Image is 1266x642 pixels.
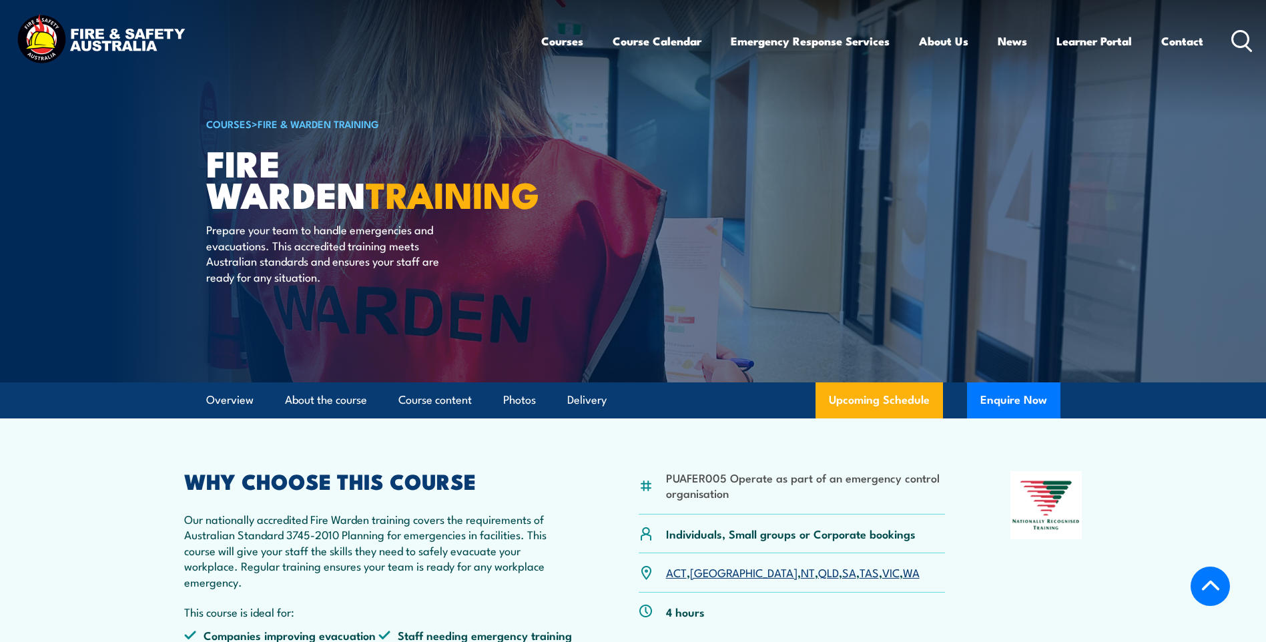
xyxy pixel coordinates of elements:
[666,564,687,580] a: ACT
[801,564,815,580] a: NT
[206,222,450,284] p: Prepare your team to handle emergencies and evacuations. This accredited training meets Australia...
[1161,23,1203,59] a: Contact
[882,564,900,580] a: VIC
[206,147,536,209] h1: Fire Warden
[1056,23,1132,59] a: Learner Portal
[860,564,879,580] a: TAS
[184,511,574,589] p: Our nationally accredited Fire Warden training covers the requirements of Australian Standard 374...
[666,526,916,541] p: Individuals, Small groups or Corporate bookings
[503,382,536,418] a: Photos
[666,470,946,501] li: PUAFER005 Operate as part of an emergency control organisation
[919,23,968,59] a: About Us
[903,564,920,580] a: WA
[206,382,254,418] a: Overview
[285,382,367,418] a: About the course
[206,115,536,131] h6: >
[666,565,920,580] p: , , , , , , ,
[184,604,574,619] p: This course is ideal for:
[967,382,1060,418] button: Enquire Now
[690,564,798,580] a: [GEOGRAPHIC_DATA]
[366,166,539,221] strong: TRAINING
[184,471,574,490] h2: WHY CHOOSE THIS COURSE
[567,382,607,418] a: Delivery
[398,382,472,418] a: Course content
[998,23,1027,59] a: News
[1010,471,1082,539] img: Nationally Recognised Training logo.
[842,564,856,580] a: SA
[666,604,705,619] p: 4 hours
[258,116,379,131] a: Fire & Warden Training
[613,23,701,59] a: Course Calendar
[818,564,839,580] a: QLD
[541,23,583,59] a: Courses
[206,116,252,131] a: COURSES
[816,382,943,418] a: Upcoming Schedule
[731,23,890,59] a: Emergency Response Services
